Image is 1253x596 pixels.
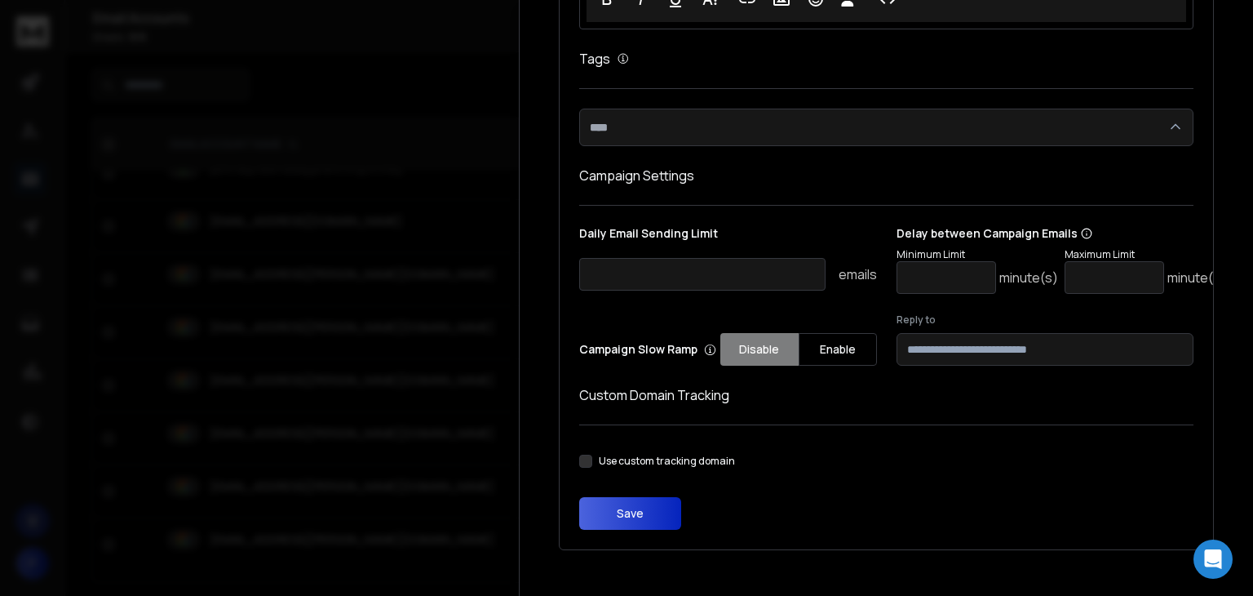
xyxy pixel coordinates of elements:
label: Use custom tracking domain [599,455,735,468]
p: Delay between Campaign Emails [897,225,1226,242]
h1: Custom Domain Tracking [579,385,1193,405]
h1: Tags [579,49,610,69]
p: minute(s) [999,268,1058,287]
button: Save [579,497,681,530]
p: minute(s) [1167,268,1226,287]
p: Minimum Limit [897,248,1058,261]
p: Maximum Limit [1065,248,1226,261]
p: emails [839,265,877,284]
p: Campaign Slow Ramp [579,341,716,358]
button: Enable [799,333,877,366]
label: Reply to [897,314,1194,327]
p: Daily Email Sending Limit [579,225,877,248]
h1: Campaign Settings [579,166,1193,185]
button: Disable [720,333,799,366]
div: Open Intercom Messenger [1193,540,1233,579]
